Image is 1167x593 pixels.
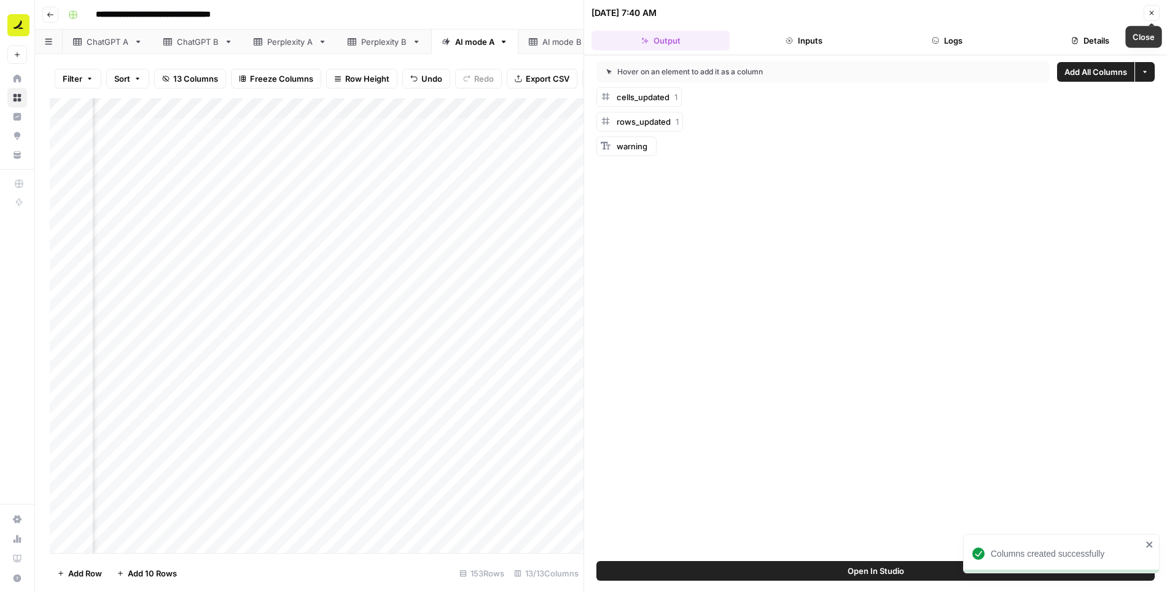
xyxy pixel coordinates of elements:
[591,7,657,19] div: [DATE] 7:40 AM
[7,14,29,36] img: Ramp Logo
[337,29,431,54] a: Perplexity B
[7,107,27,127] a: Insights
[109,564,184,583] button: Add 10 Rows
[848,565,904,577] span: Open In Studio
[128,567,177,579] span: Add 10 Rows
[1064,66,1127,78] span: Add All Columns
[7,529,27,549] a: Usage
[474,73,494,85] span: Redo
[50,564,109,583] button: Add Row
[7,509,27,529] a: Settings
[596,561,1155,581] button: Open In Studio
[7,69,27,88] a: Home
[507,69,577,88] button: Export CSV
[735,31,873,50] button: Inputs
[542,36,582,48] div: AI mode B
[7,549,27,568] a: Learning Hub
[250,73,313,85] span: Freeze Columns
[674,92,677,102] span: 1
[431,29,518,54] a: AI mode A
[991,548,1142,560] div: Columns created successfully
[1146,540,1154,549] button: close
[7,88,27,108] a: Browse
[114,73,130,85] span: Sort
[87,36,129,48] div: ChatGPT A
[345,73,389,85] span: Row Height
[1057,62,1134,82] button: Add All Columns
[153,29,243,54] a: ChatGPT B
[55,69,101,88] button: Filter
[455,69,502,88] button: Redo
[421,73,442,85] span: Undo
[173,73,218,85] span: 13 Columns
[526,73,569,85] span: Export CSV
[518,29,606,54] a: AI mode B
[402,69,450,88] button: Undo
[878,31,1017,50] button: Logs
[606,66,902,77] div: Hover on an element to add it as a column
[177,36,219,48] div: ChatGPT B
[361,36,407,48] div: Perplexity B
[617,92,669,102] span: cells_updated
[1021,31,1160,50] button: Details
[267,36,313,48] div: Perplexity A
[243,29,337,54] a: Perplexity A
[455,36,494,48] div: AI mode A
[509,564,583,583] div: 13/13 Columns
[63,29,153,54] a: ChatGPT A
[676,117,679,127] span: 1
[7,10,27,41] button: Workspace: Ramp
[591,31,730,50] button: Output
[7,145,27,165] a: Your Data
[326,69,397,88] button: Row Height
[154,69,226,88] button: 13 Columns
[617,141,647,151] span: warning
[68,567,102,579] span: Add Row
[231,69,321,88] button: Freeze Columns
[455,564,509,583] div: 153 Rows
[63,73,82,85] span: Filter
[617,117,671,127] span: rows_updated
[7,126,27,146] a: Opportunities
[106,69,149,88] button: Sort
[7,568,27,588] button: Help + Support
